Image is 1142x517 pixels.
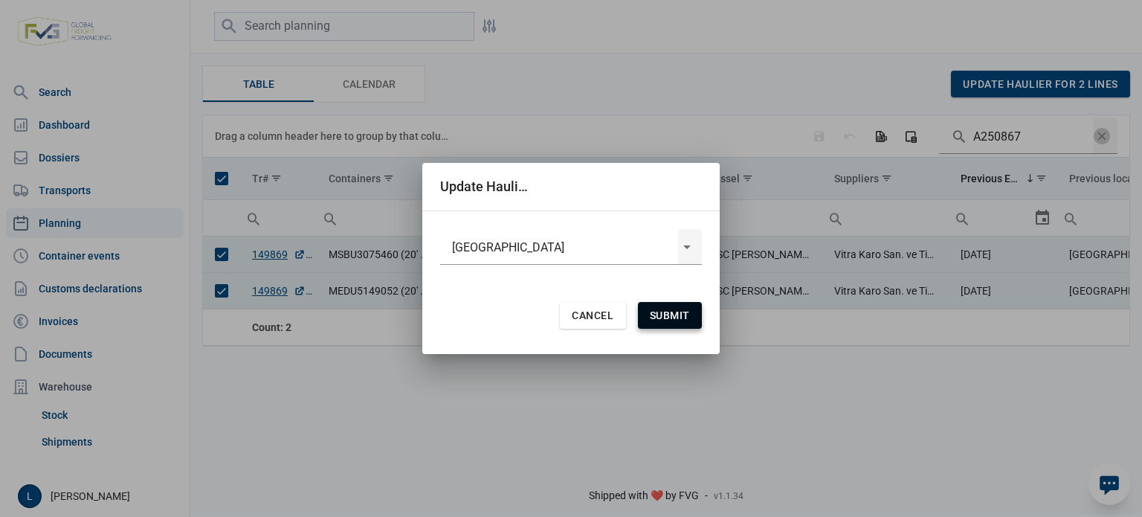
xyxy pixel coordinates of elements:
[638,302,702,329] div: Submit
[572,309,613,321] span: Cancel
[440,229,678,265] input: Haulier
[678,229,696,265] div: Select
[650,309,690,321] span: Submit
[560,302,625,329] div: Cancel
[440,178,529,195] div: Update Haulier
